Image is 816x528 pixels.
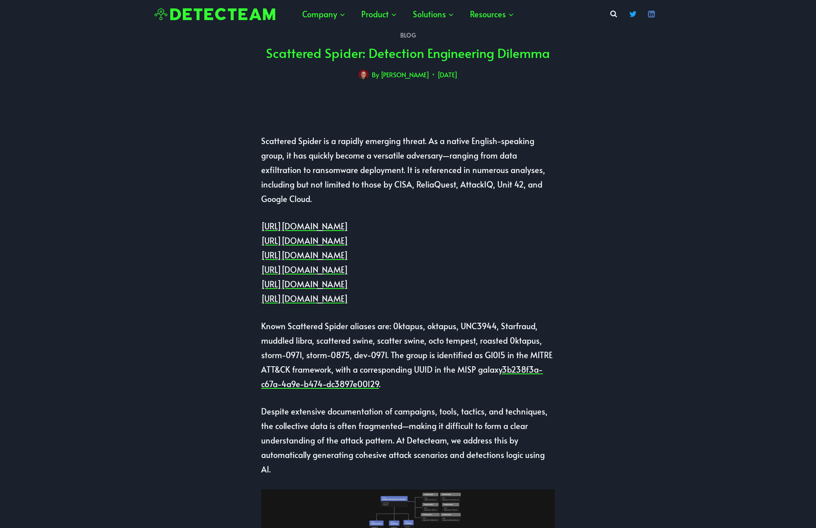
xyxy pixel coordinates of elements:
[261,319,555,391] p: Known Scattered Spider aliases are: 0ktapus, oktapus, UNC3944, Starfraud, muddled libra, scattere...
[294,2,522,26] nav: Primary
[266,43,550,62] h1: Scattered Spider: Detection Engineering Dilemma
[437,69,457,80] time: [DATE]
[361,7,397,21] span: Product
[372,69,379,80] span: By
[405,2,462,26] a: Solutions
[302,7,345,21] span: Company
[261,264,348,275] a: [URL][DOMAIN_NAME]
[261,134,555,206] p: Scattered Spider is a rapidly emerging threat. As a native English-speaking group, it has quickly...
[261,235,348,246] a: [URL][DOMAIN_NAME]
[261,293,348,304] a: [URL][DOMAIN_NAME]
[261,250,348,261] a: [URL][DOMAIN_NAME]
[400,31,416,39] a: Blog
[261,404,555,476] p: Despite extensive documentation of campaigns, tools, tactics, and techniques, the collective data...
[359,70,369,80] a: Author image
[155,8,275,21] img: Detecteam
[294,2,353,26] a: Company
[381,70,429,79] a: [PERSON_NAME]
[261,221,348,232] a: [URL][DOMAIN_NAME]
[353,2,405,26] a: Product
[625,6,641,22] a: Twitter
[261,278,348,290] a: [URL][DOMAIN_NAME]
[606,7,621,21] button: View Search Form
[470,7,514,21] span: Resources
[462,2,522,26] a: Resources
[413,7,454,21] span: Solutions
[643,6,659,22] a: Linkedin
[359,70,369,80] img: Avatar photo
